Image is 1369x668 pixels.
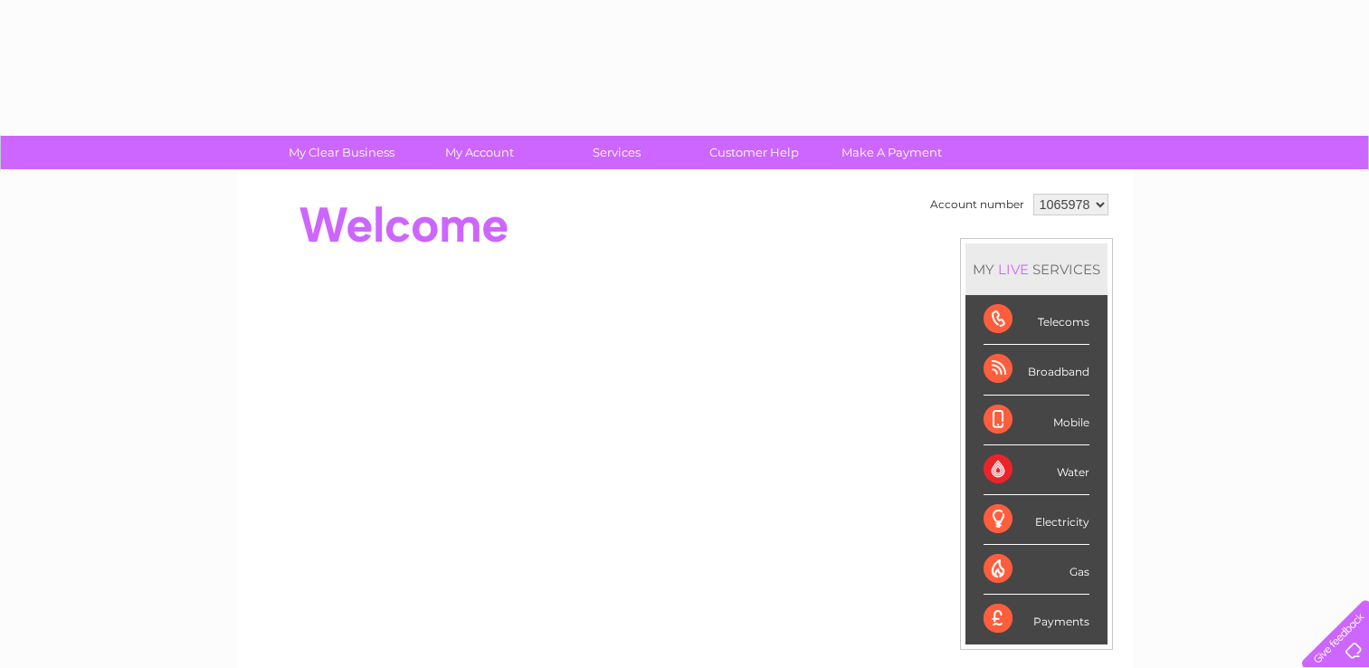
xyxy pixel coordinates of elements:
[984,495,1089,545] div: Electricity
[984,545,1089,595] div: Gas
[984,345,1089,395] div: Broadband
[984,396,1089,445] div: Mobile
[984,295,1089,345] div: Telecoms
[984,445,1089,495] div: Water
[926,189,1029,220] td: Account number
[680,136,829,169] a: Customer Help
[267,136,416,169] a: My Clear Business
[984,595,1089,644] div: Payments
[994,261,1032,278] div: LIVE
[817,136,966,169] a: Make A Payment
[965,243,1108,295] div: MY SERVICES
[404,136,554,169] a: My Account
[542,136,691,169] a: Services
